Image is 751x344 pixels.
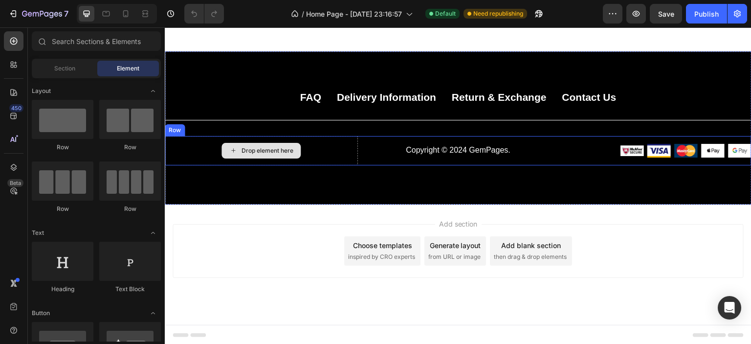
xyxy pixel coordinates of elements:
[99,205,161,213] div: Row
[536,116,560,130] img: gempages_585287611619213970-287ae0a8-afd3-4098-a423-74020aa46acc.webp
[99,143,161,152] div: Row
[306,9,402,19] span: Home Page - [DATE] 23:16:57
[7,179,23,187] div: Beta
[64,8,68,20] p: 7
[99,285,161,294] div: Text Block
[32,143,93,152] div: Row
[398,63,452,76] a: Contact Us
[270,191,317,202] span: Add section
[473,9,523,18] span: Need republishing
[686,4,727,23] button: Publish
[265,213,316,223] div: Generate layout
[336,213,396,223] div: Add blank section
[165,27,751,344] iframe: Design area
[329,225,402,234] span: then drag & drop elements
[145,225,161,241] span: Toggle open
[198,118,389,128] p: Copyright © 2024 GemPages.
[32,285,93,294] div: Heading
[2,98,18,107] div: Row
[658,10,674,18] span: Save
[54,64,75,73] span: Section
[32,31,161,51] input: Search Sections & Elements
[76,119,128,127] div: Drop element here
[435,9,456,18] span: Default
[188,213,247,223] div: Choose templates
[302,9,304,19] span: /
[718,296,741,320] div: Open Intercom Messenger
[563,116,587,130] img: gempages_585287611619213970-a4893998-0d83-4b14-b159-19c7a2edb341.webp
[9,104,23,112] div: 450
[32,205,93,213] div: Row
[32,87,51,95] span: Layout
[145,83,161,99] span: Toggle open
[456,116,479,130] img: gempages_585287611619213970-ada5b248-9c14-4cc4-808b-1ac0fdcfdeda.webp
[287,63,382,76] a: Return & Exchange
[184,4,224,23] div: Undo/Redo
[32,309,50,318] span: Button
[264,225,316,234] span: from URL or image
[117,64,139,73] span: Element
[183,225,250,234] span: inspired by CRO experts
[145,305,161,321] span: Toggle open
[694,9,719,19] div: Publish
[483,116,506,130] img: gempages_585287611619213970-3d2c63c6-2f95-4d0d-aab6-a18eb980d8e2.webp
[172,63,271,76] a: Delivery Information
[650,4,682,23] button: Save
[32,229,44,237] span: Text
[509,116,533,130] img: gempages_585287611619213970-b69d41f6-1b03-4899-b803-1489b0156b07.webp
[4,4,73,23] button: 7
